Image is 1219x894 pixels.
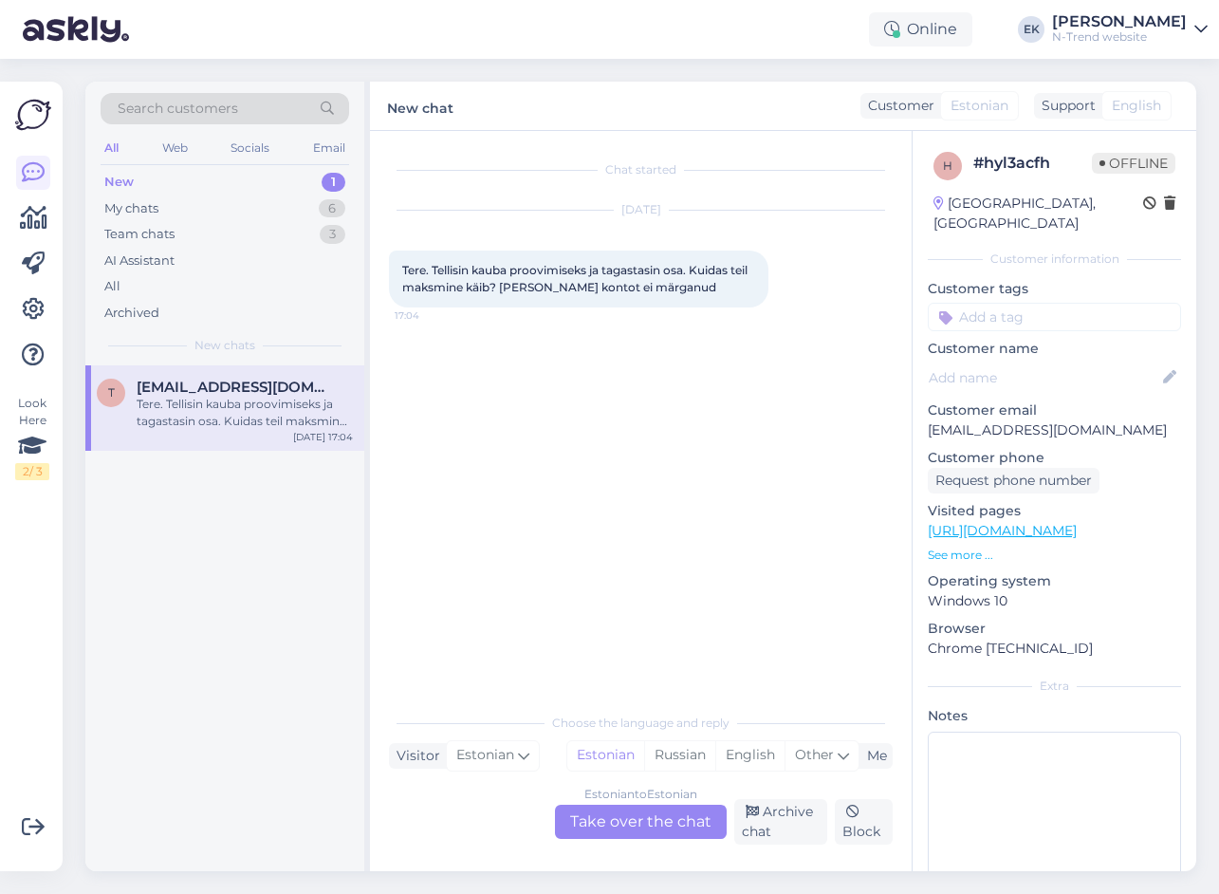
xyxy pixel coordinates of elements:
div: Block [835,799,893,845]
span: Other [795,746,834,763]
span: tiia395@gmail.com [137,379,334,396]
div: English [715,741,785,770]
p: Customer tags [928,279,1181,299]
span: English [1112,96,1161,116]
input: Add name [929,367,1159,388]
div: [DATE] 17:04 [293,430,353,444]
div: Estonian [567,741,644,770]
div: New [104,173,134,192]
div: 3 [320,225,345,244]
div: [PERSON_NAME] [1052,14,1187,29]
p: [EMAIL_ADDRESS][DOMAIN_NAME] [928,420,1181,440]
div: All [104,277,120,296]
div: EK [1018,16,1044,43]
p: Notes [928,706,1181,726]
div: Support [1034,96,1096,116]
div: Web [158,136,192,160]
div: Team chats [104,225,175,244]
div: Socials [227,136,273,160]
p: See more ... [928,547,1181,564]
div: Look Here [15,395,49,480]
p: Customer phone [928,448,1181,468]
span: Estonian [951,96,1008,116]
span: Offline [1092,153,1175,174]
span: Estonian [456,745,514,766]
p: Operating system [928,571,1181,591]
div: [DATE] [389,201,893,218]
p: Browser [928,619,1181,639]
div: Email [309,136,349,160]
div: Choose the language and reply [389,715,893,732]
div: Take over the chat [555,805,727,839]
p: Customer email [928,400,1181,420]
span: h [943,158,952,173]
div: Russian [644,741,715,770]
div: Chat started [389,161,893,178]
div: Me [859,746,887,766]
p: Visited pages [928,501,1181,521]
div: Customer [860,96,934,116]
a: [PERSON_NAME]N-Trend website [1052,14,1208,45]
span: New chats [194,337,255,354]
div: My chats [104,199,158,218]
div: Tere. Tellisin kauba proovimiseks ja tagastasin osa. Kuidas teil maksmine käib? [PERSON_NAME] kon... [137,396,353,430]
span: Search customers [118,99,238,119]
a: [URL][DOMAIN_NAME] [928,522,1077,539]
div: Visitor [389,746,440,766]
span: t [108,385,115,400]
div: Request phone number [928,468,1099,494]
div: AI Assistant [104,251,175,270]
div: Customer information [928,251,1181,268]
span: Tere. Tellisin kauba proovimiseks ja tagastasin osa. Kuidas teil maksmine käib? [PERSON_NAME] kon... [402,263,750,294]
div: 2 / 3 [15,463,49,480]
label: New chat [387,93,453,119]
span: 17:04 [395,308,466,323]
div: Estonian to Estonian [584,786,697,803]
div: All [101,136,122,160]
img: Askly Logo [15,97,51,133]
div: [GEOGRAPHIC_DATA], [GEOGRAPHIC_DATA] [933,194,1143,233]
p: Customer name [928,339,1181,359]
div: Online [869,12,972,47]
div: 6 [319,199,345,218]
p: Chrome [TECHNICAL_ID] [928,639,1181,659]
div: # hyl3acfh [973,152,1092,175]
div: Archived [104,304,159,323]
input: Add a tag [928,303,1181,331]
div: 1 [322,173,345,192]
div: Extra [928,678,1181,695]
div: N-Trend website [1052,29,1187,45]
div: Archive chat [734,799,827,845]
p: Windows 10 [928,591,1181,611]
